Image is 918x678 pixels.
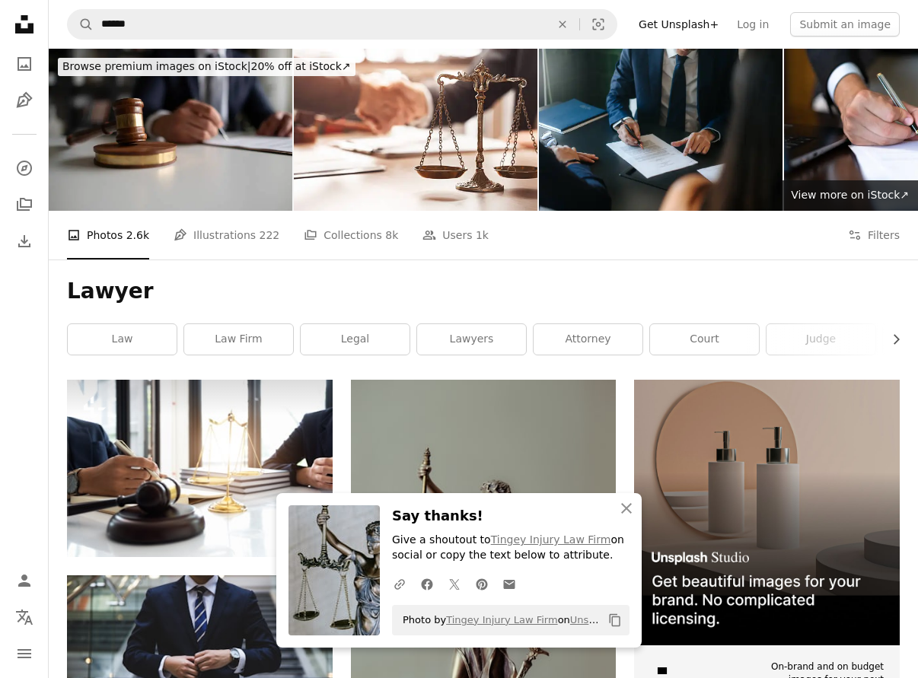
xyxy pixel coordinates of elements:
[67,278,900,305] h1: Lawyer
[546,10,579,39] button: Clear
[9,85,40,116] a: Illustrations
[790,12,900,37] button: Submit an image
[9,638,40,669] button: Menu
[9,49,40,79] a: Photos
[301,324,410,355] a: legal
[68,10,94,39] button: Search Unsplash
[304,211,398,259] a: Collections 8k
[68,324,177,355] a: law
[491,534,611,546] a: Tingey Injury Law Firm
[9,565,40,596] a: Log in / Sign up
[728,12,778,37] a: Log in
[476,227,489,244] span: 1k
[67,380,333,557] img: Business law concept, Lawyer business lawyers are consulting lawyers for women entrepreneurs to f...
[767,324,875,355] a: judge
[58,58,355,76] div: 20% off at iStock ↗
[392,533,630,564] p: Give a shoutout to on social or copy the text below to attribute.
[782,180,918,211] a: View more on iStock↗
[422,211,489,259] a: Users 1k
[260,227,280,244] span: 222
[9,226,40,256] a: Download History
[650,324,759,355] a: court
[634,380,900,645] img: file-1715714113747-b8b0561c490eimage
[539,49,783,211] img: Team of professionals discussing over business project
[49,49,292,211] img: Judge or Legal advisor lawyer examining and signing legal documents.
[602,607,628,633] button: Copy to clipboard
[446,614,557,625] a: Tingey Injury Law Firm
[294,49,537,211] img: Concept of justice, law and legal system
[570,614,615,625] a: Unsplash
[580,10,617,39] button: Visual search
[9,602,40,632] button: Language
[392,505,630,527] h3: Say thanks!
[441,568,468,599] a: Share on Twitter
[413,568,441,599] a: Share on Facebook
[496,568,523,599] a: Share over email
[791,189,909,201] span: View more on iStock ↗
[534,324,642,355] a: attorney
[848,211,900,259] button: Filters
[9,153,40,183] a: Explore
[62,60,250,72] span: Browse premium images on iStock |
[385,227,398,244] span: 8k
[67,461,333,475] a: Business law concept, Lawyer business lawyers are consulting lawyers for women entrepreneurs to f...
[9,189,40,220] a: Collections
[468,568,496,599] a: Share on Pinterest
[184,324,293,355] a: law firm
[882,324,900,355] button: scroll list to the right
[67,657,333,670] a: person standing near the stairs
[417,324,526,355] a: lawyers
[395,608,602,632] span: Photo by on
[49,49,365,85] a: Browse premium images on iStock|20% off at iStock↗
[67,9,617,40] form: Find visuals sitewide
[174,211,279,259] a: Illustrations 222
[630,12,728,37] a: Get Unsplash+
